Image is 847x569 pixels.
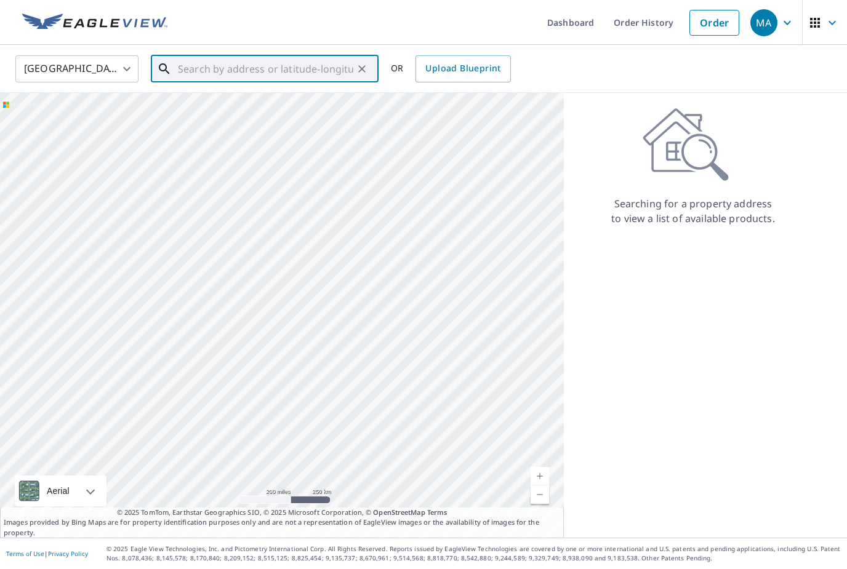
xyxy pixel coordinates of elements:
[611,196,776,226] p: Searching for a property address to view a list of available products.
[15,52,138,86] div: [GEOGRAPHIC_DATA]
[391,55,511,82] div: OR
[750,9,777,36] div: MA
[415,55,510,82] a: Upload Blueprint
[353,60,371,78] button: Clear
[6,549,44,558] a: Terms of Use
[425,61,500,76] span: Upload Blueprint
[117,507,448,518] span: © 2025 TomTom, Earthstar Geographics SIO, © 2025 Microsoft Corporation, ©
[689,10,739,36] a: Order
[531,467,549,485] a: Current Level 5, Zoom In
[6,550,88,557] p: |
[15,475,106,506] div: Aerial
[427,507,448,517] a: Terms
[22,14,167,32] img: EV Logo
[531,485,549,504] a: Current Level 5, Zoom Out
[43,475,73,506] div: Aerial
[373,507,425,517] a: OpenStreetMap
[106,544,841,563] p: © 2025 Eagle View Technologies, Inc. and Pictometry International Corp. All Rights Reserved. Repo...
[178,52,353,86] input: Search by address or latitude-longitude
[48,549,88,558] a: Privacy Policy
